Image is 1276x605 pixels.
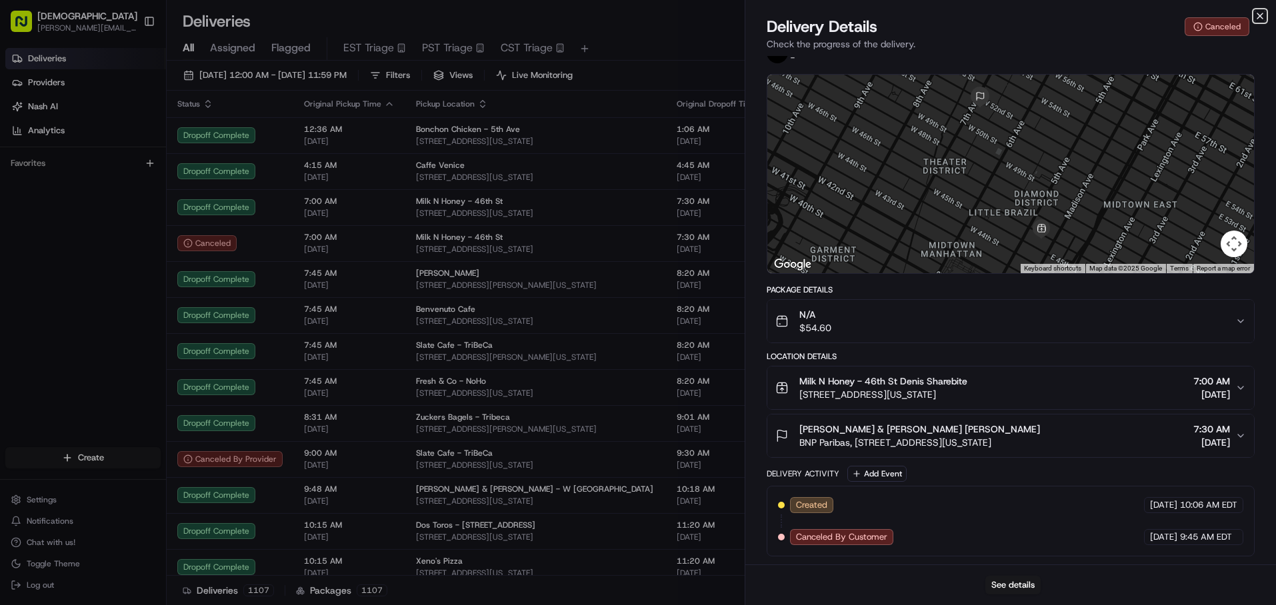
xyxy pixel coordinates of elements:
[94,294,161,304] a: Powered byPylon
[1170,265,1189,272] a: Terms
[27,262,102,275] span: Knowledge Base
[767,37,1255,51] p: Check the progress of the delivery.
[799,308,831,321] span: N/A
[28,127,52,151] img: 9188753566659_6852d8bf1fb38e338040_72.png
[767,468,839,479] div: Delivery Activity
[13,127,37,151] img: 1736555255976-a54dd68f-1ca7-489b-9aae-adbdc363a1c4
[767,366,1255,409] button: Milk N Honey - 46th St Denis Sharebite[STREET_ADDRESS][US_STATE]7:00 AM[DATE]
[767,285,1255,295] div: Package Details
[13,194,35,215] img: Masood Aslam
[13,53,243,75] p: Welcome 👋
[799,321,831,334] span: $54.60
[1185,17,1249,36] button: Canceled
[1150,531,1177,543] span: [DATE]
[60,141,183,151] div: We're available if you need us!
[35,86,220,100] input: Clear
[13,263,24,274] div: 📗
[796,531,887,543] span: Canceled By Customer
[767,16,877,37] span: Delivery Details
[1193,374,1230,388] span: 7:00 AM
[118,207,145,217] span: [DATE]
[799,374,967,388] span: Milk N Honey - 46th St Denis Sharebite
[985,576,1041,594] button: See details
[1197,265,1250,272] a: Report a map error
[1024,264,1081,273] button: Keyboard shortcuts
[1180,499,1237,511] span: 10:06 AM EDT
[771,256,815,273] img: Google
[767,351,1255,362] div: Location Details
[799,422,1040,436] span: [PERSON_NAME] & [PERSON_NAME] [PERSON_NAME]
[126,262,214,275] span: API Documentation
[1089,265,1162,272] span: Map data ©2025 Google
[111,207,115,217] span: •
[771,256,815,273] a: Open this area in Google Maps (opens a new window)
[227,131,243,147] button: Start new chat
[799,436,1040,449] span: BNP Paribas, [STREET_ADDRESS][US_STATE]
[1193,436,1230,449] span: [DATE]
[1193,388,1230,401] span: [DATE]
[791,53,795,63] span: -
[847,466,907,482] button: Add Event
[207,171,243,187] button: See all
[133,295,161,304] span: Pylon
[796,499,827,511] span: Created
[1180,531,1232,543] span: 9:45 AM EDT
[113,263,123,274] div: 💻
[107,257,219,281] a: 💻API Documentation
[1221,231,1247,257] button: Map camera controls
[60,127,219,141] div: Start new chat
[767,414,1255,457] button: [PERSON_NAME] & [PERSON_NAME] [PERSON_NAME]BNP Paribas, [STREET_ADDRESS][US_STATE]7:30 AM[DATE]
[1193,422,1230,436] span: 7:30 AM
[13,173,85,184] div: Past conversations
[27,207,37,218] img: 1736555255976-a54dd68f-1ca7-489b-9aae-adbdc363a1c4
[13,13,40,40] img: Nash
[767,300,1255,342] button: N/A$54.60
[799,388,967,401] span: [STREET_ADDRESS][US_STATE]
[41,207,108,217] span: [PERSON_NAME]
[8,257,107,281] a: 📗Knowledge Base
[1150,499,1177,511] span: [DATE]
